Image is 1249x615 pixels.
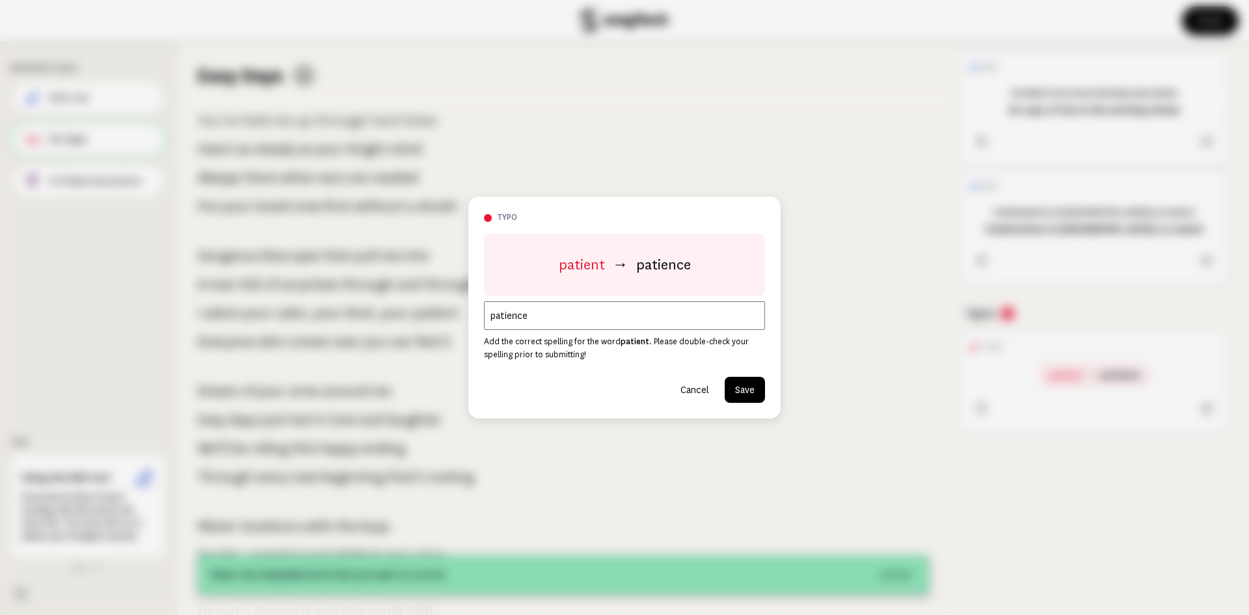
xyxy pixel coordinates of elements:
[621,337,649,346] strong: patient
[497,212,765,223] h3: typo
[725,377,765,403] button: Save
[484,301,765,330] input: Add correct spelling here
[670,377,719,403] button: Cancel
[484,335,765,361] p: Add the correct spelling for the word . Please double-check your spelling prior to submitting!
